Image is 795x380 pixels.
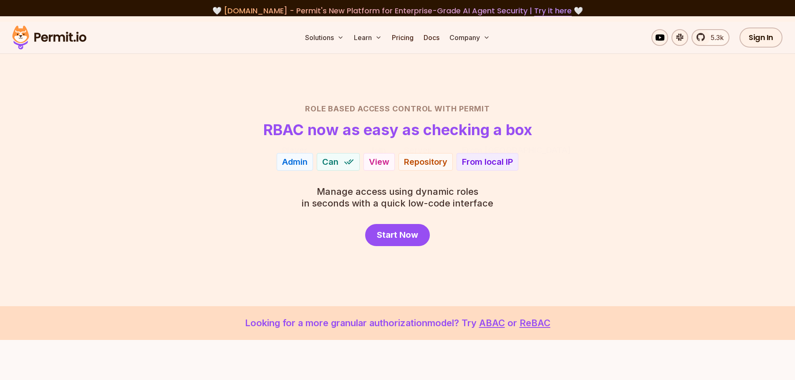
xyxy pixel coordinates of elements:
[534,5,572,16] a: Try it here
[692,29,729,46] a: 5.3k
[739,28,782,48] a: Sign In
[302,186,493,197] span: Manage access using dynamic roles
[389,29,417,46] a: Pricing
[106,103,690,115] h2: Role Based Access Control
[322,156,338,168] span: Can
[404,156,447,168] div: Repository
[404,144,431,156] div: Server
[224,5,572,16] span: [DOMAIN_NAME] - Permit's New Platform for Enterprise-Grade AI Agent Security |
[446,29,493,46] button: Company
[263,121,532,138] h1: RBAC now as easy as checking a box
[479,317,505,328] a: ABAC
[420,29,443,46] a: Docs
[302,29,347,46] button: Solutions
[434,103,490,115] span: with Permit
[369,156,389,168] div: View
[20,316,775,330] p: Looking for a more granular authorization model? Try or
[520,317,550,328] a: ReBAC
[369,144,386,156] div: Join
[20,5,775,17] div: 🤍 🤍
[462,144,571,156] div: From [GEOGRAPHIC_DATA]
[706,33,724,43] span: 5.3k
[302,186,493,209] p: in seconds with a quick low-code interface
[351,29,385,46] button: Learn
[377,229,418,241] span: Start Now
[8,23,90,52] img: Permit logo
[282,144,308,156] div: Player
[365,224,430,246] a: Start Now
[282,156,308,168] div: Admin
[462,156,513,168] div: From local IP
